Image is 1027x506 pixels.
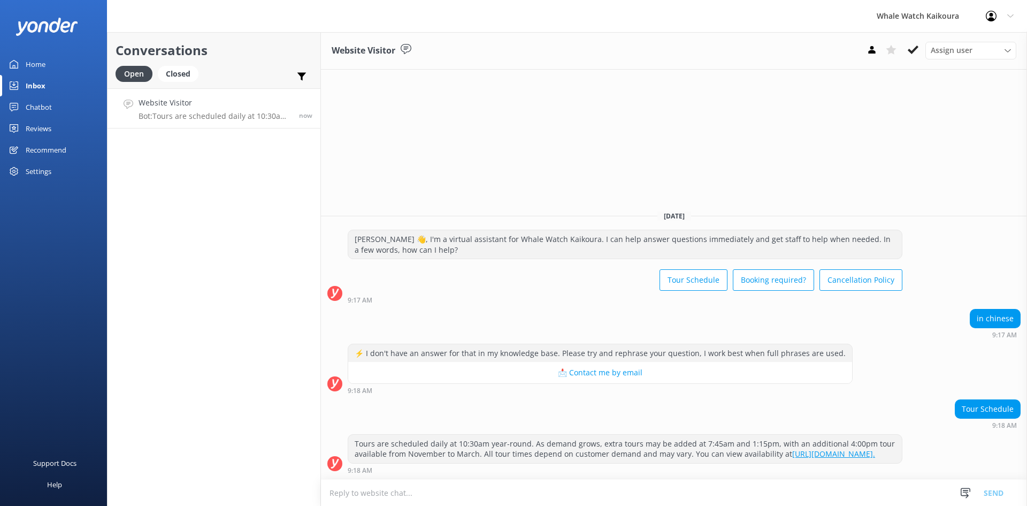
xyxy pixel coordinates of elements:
div: in chinese [970,309,1020,328]
button: Tour Schedule [660,269,727,291]
div: Closed [158,66,198,82]
div: Open [116,66,152,82]
button: Booking required? [733,269,814,291]
div: Chatbot [26,96,52,118]
div: Help [47,474,62,495]
div: Tours are scheduled daily at 10:30am year-round. As demand grows, extra tours may be added at 7:4... [348,435,902,463]
div: Settings [26,161,51,182]
div: Support Docs [33,452,76,474]
strong: 9:17 AM [992,332,1017,338]
div: ⚡ I don't have an answer for that in my knowledge base. Please try and rephrase your question, I ... [348,344,852,362]
div: 09:17am 12-Aug-2025 (UTC +12:00) Pacific/Auckland [348,296,902,304]
strong: 9:18 AM [348,467,372,474]
a: Closed [158,67,204,79]
strong: 9:18 AM [992,422,1017,429]
a: [URL][DOMAIN_NAME]. [792,449,875,459]
span: [DATE] [657,212,691,221]
div: 09:18am 12-Aug-2025 (UTC +12:00) Pacific/Auckland [348,387,853,394]
button: Cancellation Policy [819,269,902,291]
span: 09:18am 12-Aug-2025 (UTC +12:00) Pacific/Auckland [299,111,312,120]
div: Home [26,54,45,75]
h2: Conversations [116,40,312,61]
h4: Website Visitor [139,97,291,109]
button: 📩 Contact me by email [348,362,852,383]
div: [PERSON_NAME] 👋, I'm a virtual assistant for Whale Watch Kaikoura. I can help answer questions im... [348,230,902,259]
div: Assign User [925,42,1016,59]
div: Tour Schedule [955,400,1020,418]
span: Assign user [931,44,972,56]
div: 09:17am 12-Aug-2025 (UTC +12:00) Pacific/Auckland [970,331,1021,338]
div: 09:18am 12-Aug-2025 (UTC +12:00) Pacific/Auckland [955,421,1021,429]
h3: Website Visitor [332,44,395,58]
strong: 9:18 AM [348,388,372,394]
a: Website VisitorBot:Tours are scheduled daily at 10:30am year-round. As demand grows, extra tours ... [108,88,320,129]
div: Inbox [26,75,45,96]
strong: 9:17 AM [348,297,372,304]
a: Open [116,67,158,79]
div: Reviews [26,118,51,139]
p: Bot: Tours are scheduled daily at 10:30am year-round. As demand grows, extra tours may be added a... [139,111,291,121]
img: yonder-white-logo.png [16,18,78,35]
div: Recommend [26,139,66,161]
div: 09:18am 12-Aug-2025 (UTC +12:00) Pacific/Auckland [348,466,902,474]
